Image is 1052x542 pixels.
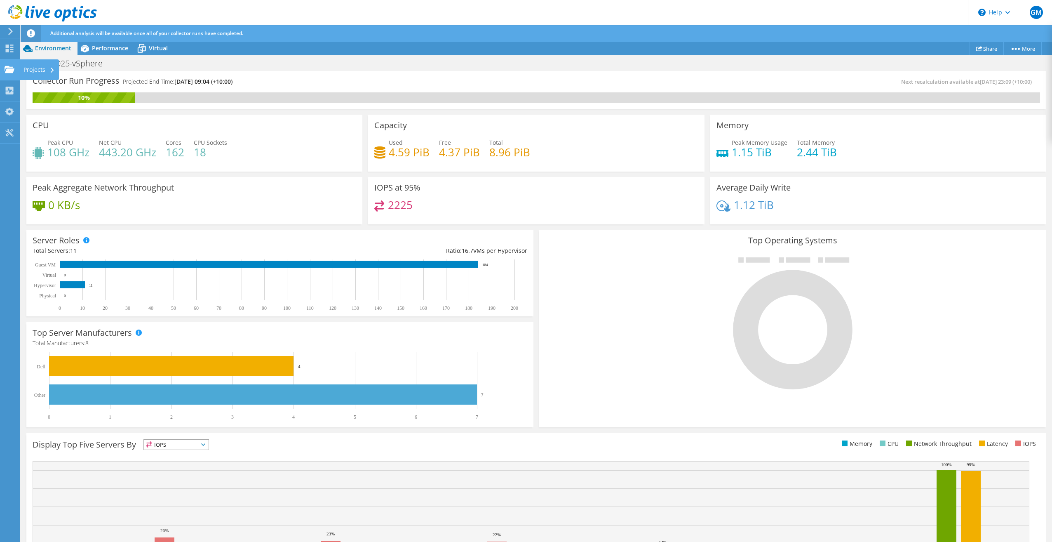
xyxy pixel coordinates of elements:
[442,305,450,311] text: 170
[374,305,382,311] text: 140
[280,246,527,255] div: Ratio: VMs per Hypervisor
[144,440,209,450] span: IOPS
[47,148,89,157] h4: 108 GHz
[80,305,85,311] text: 10
[48,200,80,210] h4: 0 KB/s
[262,305,267,311] text: 90
[149,44,168,52] span: Virtual
[170,414,173,420] text: 2
[374,183,420,192] h3: IOPS at 95%
[970,42,1004,55] a: Share
[50,30,243,37] span: Additional analysis will be available once all of your collector runs have completed.
[194,148,227,157] h4: 18
[85,339,89,347] span: 8
[511,305,518,311] text: 200
[439,148,480,157] h4: 4.37 PiB
[901,78,1036,85] span: Next recalculation available at
[194,139,227,146] span: CPU Sockets
[326,531,335,536] text: 23%
[878,439,899,448] li: CPU
[967,462,975,467] text: 99%
[64,294,66,298] text: 0
[231,414,234,420] text: 3
[34,392,45,398] text: Other
[329,305,336,311] text: 120
[64,273,66,277] text: 0
[166,148,184,157] h4: 162
[283,305,291,311] text: 100
[489,148,530,157] h4: 8.96 PiB
[389,139,403,146] span: Used
[34,283,56,288] text: Hypervisor
[160,528,169,533] text: 26%
[125,305,130,311] text: 30
[352,305,359,311] text: 130
[465,305,472,311] text: 180
[35,262,56,268] text: Guest VM
[476,414,478,420] text: 7
[978,9,986,16] svg: \n
[99,148,156,157] h4: 443.20 GHz
[47,139,73,146] span: Peak CPU
[716,121,749,130] h3: Memory
[734,200,774,210] h4: 1.12 TiB
[354,414,356,420] text: 5
[42,272,56,278] text: Virtual
[732,139,787,146] span: Peak Memory Usage
[439,139,451,146] span: Free
[374,121,407,130] h3: Capacity
[840,439,872,448] li: Memory
[306,305,314,311] text: 110
[33,328,132,337] h3: Top Server Manufacturers
[797,139,835,146] span: Total Memory
[239,305,244,311] text: 80
[103,305,108,311] text: 20
[298,364,301,369] text: 4
[33,183,174,192] h3: Peak Aggregate Network Throughput
[89,283,93,287] text: 11
[1003,42,1042,55] a: More
[388,200,413,210] h4: 2225
[1030,6,1043,19] span: GM
[415,414,417,420] text: 6
[166,139,181,146] span: Cores
[92,44,128,52] span: Performance
[37,364,45,370] text: Dell
[123,77,232,86] h4: Projected End Time:
[33,93,135,102] div: 10%
[397,305,404,311] text: 150
[27,59,115,68] h1: AIMS-2025-vSphere
[59,305,61,311] text: 0
[33,236,80,245] h3: Server Roles
[48,414,50,420] text: 0
[99,139,122,146] span: Net CPU
[292,414,295,420] text: 4
[489,139,503,146] span: Total
[35,44,71,52] span: Environment
[493,532,501,537] text: 22%
[148,305,153,311] text: 40
[33,339,527,348] h4: Total Manufacturers:
[488,305,495,311] text: 190
[1013,439,1036,448] li: IOPS
[977,439,1008,448] li: Latency
[109,414,111,420] text: 1
[462,247,473,255] span: 16.7
[420,305,427,311] text: 160
[716,183,791,192] h3: Average Daily Write
[33,246,280,255] div: Total Servers:
[174,78,232,85] span: [DATE] 09:04 (+10:00)
[797,148,837,157] h4: 2.44 TiB
[19,59,59,80] div: Projects
[545,236,1040,245] h3: Top Operating Systems
[732,148,787,157] h4: 1.15 TiB
[39,293,56,299] text: Physical
[171,305,176,311] text: 50
[980,78,1032,85] span: [DATE] 23:09 (+10:00)
[194,305,199,311] text: 60
[389,148,430,157] h4: 4.59 PiB
[941,462,952,467] text: 100%
[70,247,77,255] span: 11
[482,263,488,267] text: 184
[33,121,49,130] h3: CPU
